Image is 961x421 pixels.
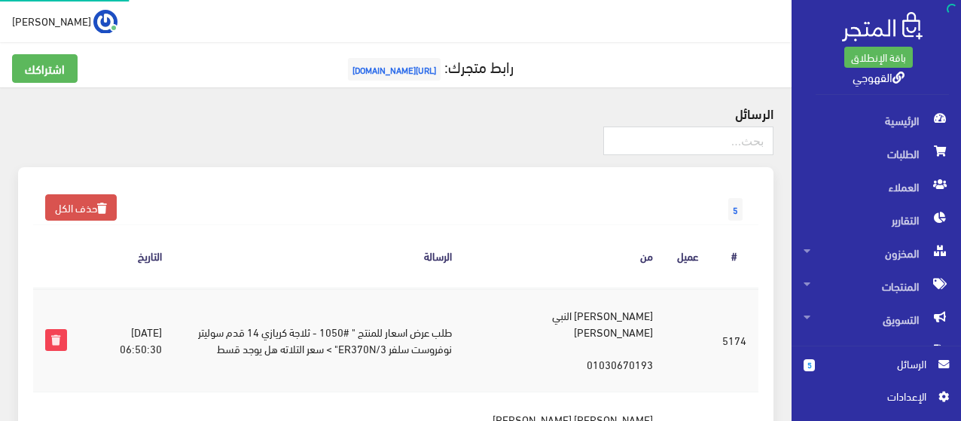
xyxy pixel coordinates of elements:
[792,203,961,236] a: التقارير
[348,58,441,81] span: [URL][DOMAIN_NAME]
[792,270,961,303] a: المنتجات
[792,137,961,170] a: الطلبات
[792,104,961,137] a: الرئيسية
[792,336,961,369] a: المحتوى
[710,225,758,288] th: #
[804,203,949,236] span: التقارير
[842,12,923,41] img: .
[816,388,926,404] span: اﻹعدادات
[45,194,117,221] a: حذف الكل
[464,288,665,392] td: [PERSON_NAME] النبي [PERSON_NAME] 01030670193
[804,359,815,371] span: 5
[804,137,949,170] span: الطلبات
[174,225,464,288] th: الرسالة
[844,47,913,68] a: باقة الإنطلاق
[804,355,949,388] a: 5 الرسائل
[12,11,91,30] span: [PERSON_NAME]
[79,288,174,392] td: [DATE] 06:50:30
[79,225,174,288] th: التاريخ
[804,170,949,203] span: العملاء
[792,236,961,270] a: المخزون
[603,127,773,155] input: بحث...
[12,54,78,83] a: اشتراكك
[93,10,117,34] img: ...
[710,288,758,392] td: 5174
[804,236,949,270] span: المخزون
[804,303,949,336] span: التسويق
[827,355,926,372] span: الرسائل
[344,52,514,80] a: رابط متجرك:[URL][DOMAIN_NAME]
[665,225,710,288] th: عميل
[18,105,773,121] h4: الرسائل
[804,104,949,137] span: الرئيسية
[174,288,464,392] td: طلب عرض اسعار للمنتج " #1050 - ثلاجة كريازي 14 قدم سوليتر نوفروست سلفر ER370N/3" > سعر التلاته هل...
[804,336,949,369] span: المحتوى
[728,198,743,221] span: 5
[804,388,949,412] a: اﻹعدادات
[804,270,949,303] span: المنتجات
[12,9,117,33] a: ... [PERSON_NAME]
[792,170,961,203] a: العملاء
[18,318,75,375] iframe: Drift Widget Chat Controller
[853,66,905,87] a: القهوجي
[464,225,665,288] th: من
